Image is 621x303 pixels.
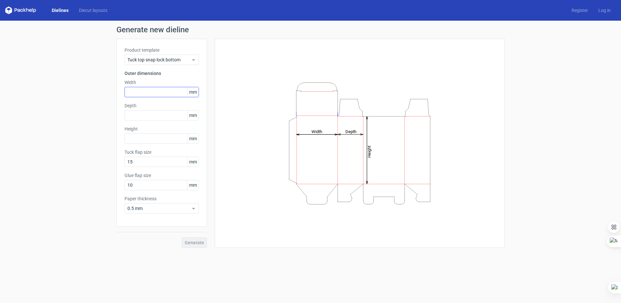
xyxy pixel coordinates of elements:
a: Diecut layouts [74,7,113,14]
label: Width [125,79,199,86]
label: Height [125,126,199,132]
h1: Generate new dieline [116,26,505,34]
h3: Outer dimensions [125,70,199,77]
label: Paper thickness [125,195,199,202]
span: mm [187,180,199,190]
span: mm [187,134,199,143]
label: Tuck flap size [125,149,199,155]
label: Depth [125,102,199,109]
label: Product template [125,47,199,53]
tspan: Width [311,129,322,134]
label: Glue flap size [125,172,199,179]
tspan: Depth [345,129,356,134]
span: mm [187,110,199,120]
a: Dielines [47,7,74,14]
span: Tuck top snap lock bottom [127,57,191,63]
a: Log in [593,7,616,14]
tspan: Height [367,145,372,157]
span: 0.5 mm [127,205,191,212]
span: mm [187,87,199,97]
a: Register [566,7,593,14]
span: mm [187,157,199,167]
